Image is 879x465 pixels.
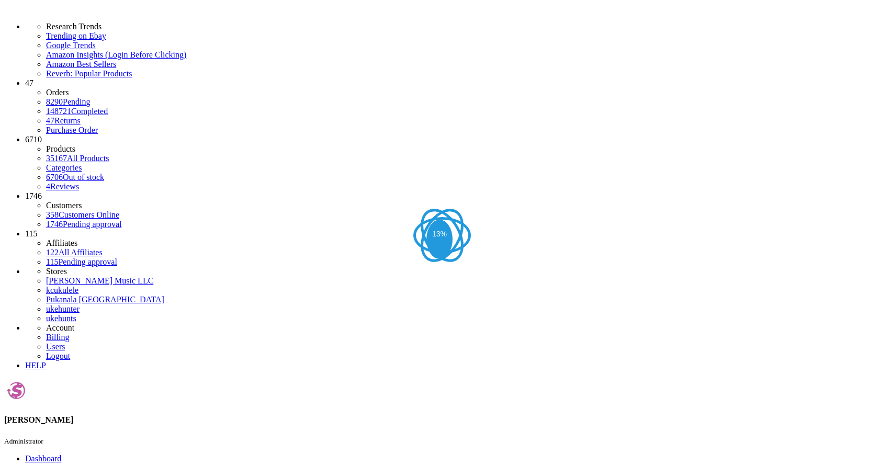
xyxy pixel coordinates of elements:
[46,69,875,78] a: Reverb: Popular Products
[46,210,119,219] a: 358Customers Online
[46,220,121,229] a: 1746Pending approval
[46,97,63,106] span: 8290
[46,107,108,116] a: 148721Completed
[4,437,43,445] small: Administrator
[46,314,76,323] a: ukehunts
[46,97,875,107] a: 8290Pending
[46,182,50,191] span: 4
[25,135,42,144] span: 6710
[46,173,104,182] a: 6706Out of stock
[46,210,59,219] span: 358
[46,295,164,304] a: Pukanala [GEOGRAPHIC_DATA]
[46,286,78,294] a: kcukulele
[25,229,37,238] span: 115
[46,50,875,60] a: Amazon Insights (Login Before Clicking)
[25,361,46,370] a: HELP
[46,257,58,266] span: 115
[46,154,67,163] span: 35167
[46,88,875,97] li: Orders
[46,144,875,154] li: Products
[46,154,109,163] a: 35167All Products
[46,239,875,248] li: Affiliates
[46,248,59,257] span: 122
[25,78,33,87] span: 47
[46,163,82,172] a: Categories
[46,323,875,333] li: Account
[4,415,875,425] h4: [PERSON_NAME]
[46,304,80,313] a: ukehunter
[46,333,69,342] a: Billing
[4,379,28,402] img: Brandon Pearce
[46,342,65,351] a: Users
[46,107,71,116] span: 148721
[46,116,81,125] a: 47Returns
[46,116,54,125] span: 47
[46,60,875,69] a: Amazon Best Sellers
[46,126,98,134] a: Purchase Order
[46,220,63,229] span: 1746
[25,454,61,463] a: Dashboard
[46,41,875,50] a: Google Trends
[46,248,103,257] a: 122All Affiliates
[46,351,70,360] a: Logout
[46,267,875,276] li: Stores
[46,22,875,31] li: Research Trends
[46,201,875,210] li: Customers
[46,276,153,285] a: [PERSON_NAME] Music LLC
[46,31,875,41] a: Trending on Ebay
[46,182,79,191] a: 4Reviews
[46,257,117,266] a: 115Pending approval
[25,191,42,200] span: 1746
[46,173,63,182] span: 6706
